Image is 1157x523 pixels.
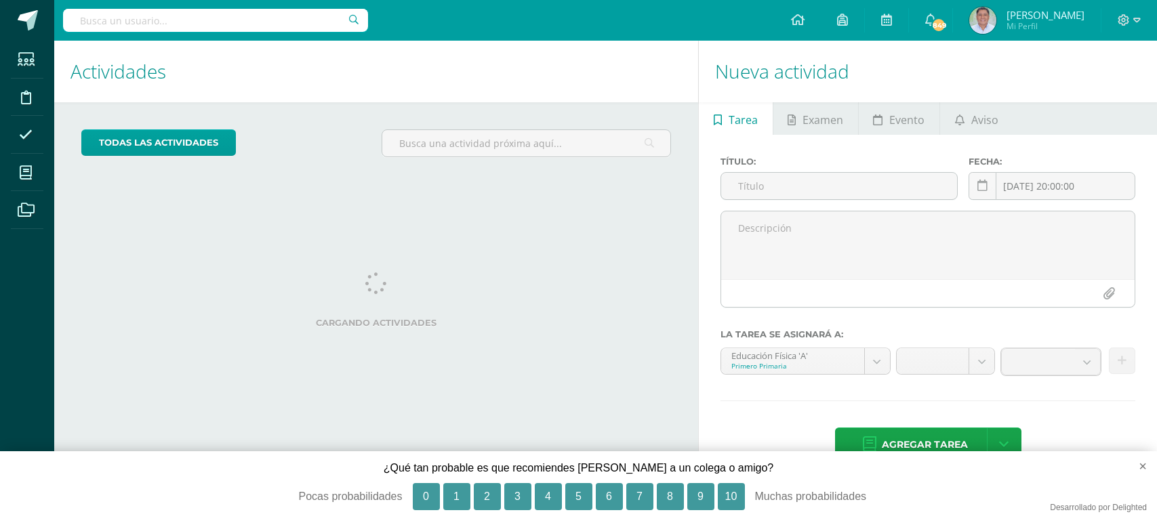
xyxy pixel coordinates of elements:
[720,329,1135,339] label: La tarea se asignará a:
[889,104,925,136] span: Evento
[803,104,843,136] span: Examen
[755,483,925,510] div: Muchas probabilidades
[773,102,858,135] a: Examen
[931,18,946,33] span: 849
[969,173,1134,199] input: Fecha de entrega
[715,41,1141,102] h1: Nueva actividad
[731,361,853,371] div: Primero Primaria
[382,130,670,156] input: Busca una actividad próxima aquí...
[1007,20,1084,32] span: Mi Perfil
[657,483,684,510] button: 8
[474,483,501,510] button: 2
[413,483,440,510] button: 0, Pocas probabilidades
[626,483,653,510] button: 7
[1007,8,1084,22] span: [PERSON_NAME]
[729,104,758,136] span: Tarea
[721,173,957,199] input: Título
[233,483,403,510] div: Pocas probabilidades
[1117,451,1157,481] button: close survey
[731,348,853,361] div: Educación Física 'A'
[718,483,745,510] button: 10, Muchas probabilidades
[969,156,1135,167] label: Fecha:
[565,483,592,510] button: 5
[504,483,531,510] button: 3
[443,483,470,510] button: 1
[882,428,968,461] span: Agregar tarea
[859,102,939,135] a: Evento
[720,156,958,167] label: Título:
[596,483,623,510] button: 6
[969,7,996,34] img: e0a79cb39523d0d5c7600c44975e145b.png
[535,483,562,510] button: 4
[971,104,998,136] span: Aviso
[940,102,1013,135] a: Aviso
[687,483,714,510] button: 9
[721,348,889,374] a: Educación Física 'A'Primero Primaria
[81,318,671,328] label: Cargando actividades
[63,9,368,32] input: Busca un usuario...
[699,102,772,135] a: Tarea
[70,41,682,102] h1: Actividades
[81,129,236,156] a: todas las Actividades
